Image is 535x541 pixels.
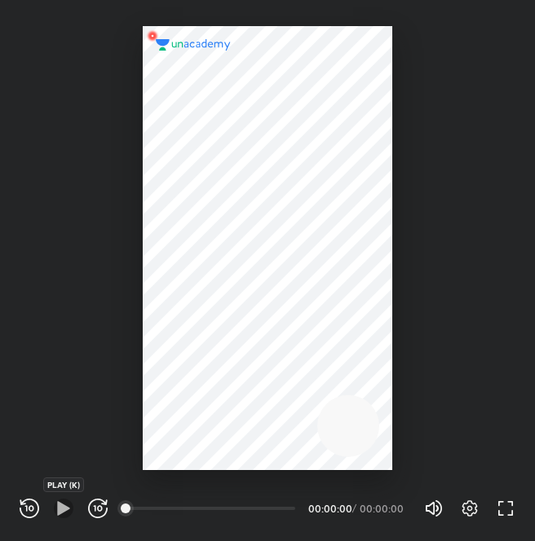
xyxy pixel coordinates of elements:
[143,26,162,46] img: wMgqJGBwKWe8AAAAABJRU5ErkJggg==
[156,39,231,51] img: logo.2a7e12a2.svg
[352,503,356,513] div: /
[308,503,349,513] div: 00:00:00
[360,503,405,513] div: 00:00:00
[43,477,84,492] div: PLAY (K)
